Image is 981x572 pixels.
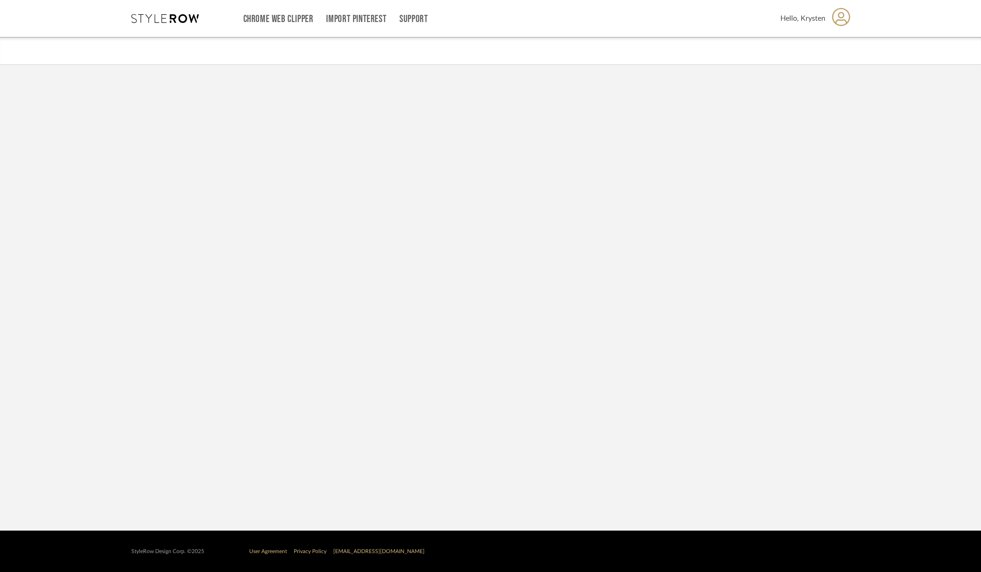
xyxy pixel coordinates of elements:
a: Import Pinterest [326,15,386,23]
span: Hello, Krysten [780,13,825,24]
a: Chrome Web Clipper [243,15,314,23]
a: Support [399,15,428,23]
a: Privacy Policy [294,549,327,554]
a: [EMAIL_ADDRESS][DOMAIN_NAME] [333,549,425,554]
div: StyleRow Design Corp. ©2025 [131,548,204,555]
a: User Agreement [249,549,287,554]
